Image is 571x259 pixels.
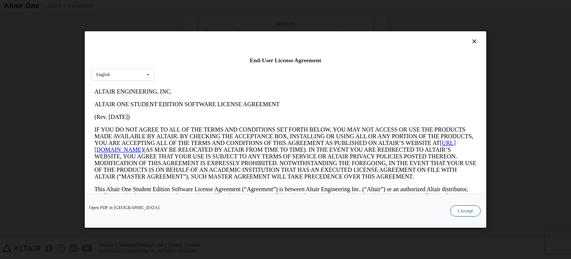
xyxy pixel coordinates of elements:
[3,41,385,95] p: IF YOU DO NOT AGREE TO ALL OF THE TERMS AND CONDITIONS SET FORTH BELOW, YOU MAY NOT ACCESS OR USE...
[3,54,364,67] a: [URL][DOMAIN_NAME]
[3,28,385,35] p: (Rev. [DATE])
[96,72,110,77] div: English
[3,101,385,127] p: This Altair One Student Edition Software License Agreement (“Agreement”) is between Altair Engine...
[91,57,480,64] div: End-User License Agreement
[3,16,385,22] p: ALTAIR ONE STUDENT EDITION SOFTWARE LICENSE AGREEMENT
[3,3,385,10] p: ALTAIR ENGINEERING, INC.
[450,205,481,217] button: I Accept
[89,205,159,210] a: Open PDF in [GEOGRAPHIC_DATA]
